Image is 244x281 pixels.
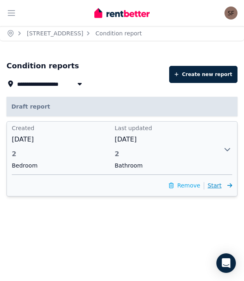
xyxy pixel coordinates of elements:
[7,97,237,116] p: Draft report
[115,149,213,159] span: 2
[115,135,213,144] span: [DATE]
[12,124,110,132] span: Created
[169,181,200,190] button: Remove
[12,149,110,159] span: 2
[115,161,213,170] span: Bathroom
[12,161,110,170] span: Bedroom
[7,60,79,72] h1: Condition reports
[94,7,150,19] img: RentBetter
[209,46,236,55] button: Help
[216,253,236,273] div: Open Intercom Messenger
[208,182,222,189] span: Start
[115,124,213,132] span: Last updated
[224,7,237,20] img: Scott Ferguson
[27,30,83,37] a: [STREET_ADDRESS]
[12,135,110,144] span: [DATE]
[203,180,205,191] span: |
[96,30,142,37] a: Condition report
[169,66,237,83] a: Create new report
